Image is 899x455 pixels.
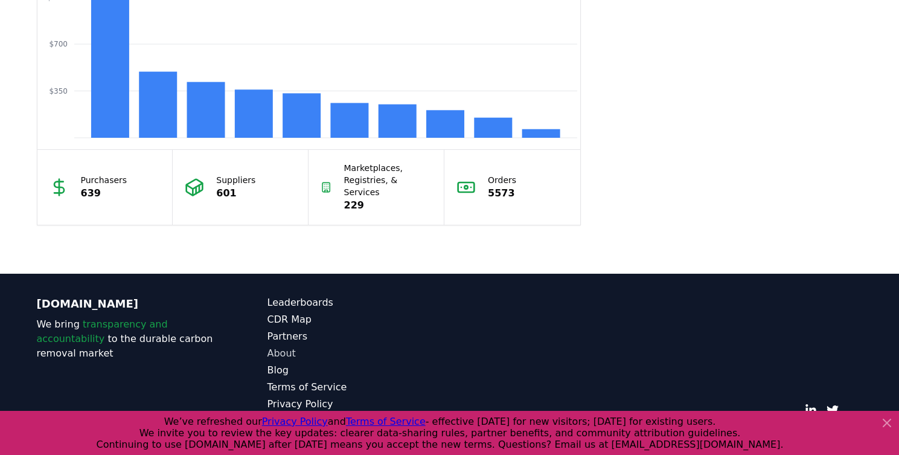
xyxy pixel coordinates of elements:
a: Privacy Policy [267,397,450,411]
p: 601 [216,186,255,201]
tspan: $700 [49,40,68,48]
a: CDR Map [267,312,450,327]
a: Leaderboards [267,295,450,310]
p: Suppliers [216,174,255,186]
p: 5573 [488,186,516,201]
p: Purchasers [81,174,127,186]
span: transparency and accountability [37,318,168,344]
p: We bring to the durable carbon removal market [37,317,219,361]
a: Blog [267,363,450,378]
p: Orders [488,174,516,186]
p: 229 [344,198,432,213]
p: [DOMAIN_NAME] [37,295,219,312]
p: Marketplaces, Registries, & Services [344,162,432,198]
a: LinkedIn [805,404,817,416]
a: Partners [267,329,450,344]
a: Terms of Service [267,380,450,395]
tspan: $350 [49,87,68,95]
a: About [267,346,450,361]
a: Twitter [827,404,839,416]
p: 639 [81,186,127,201]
